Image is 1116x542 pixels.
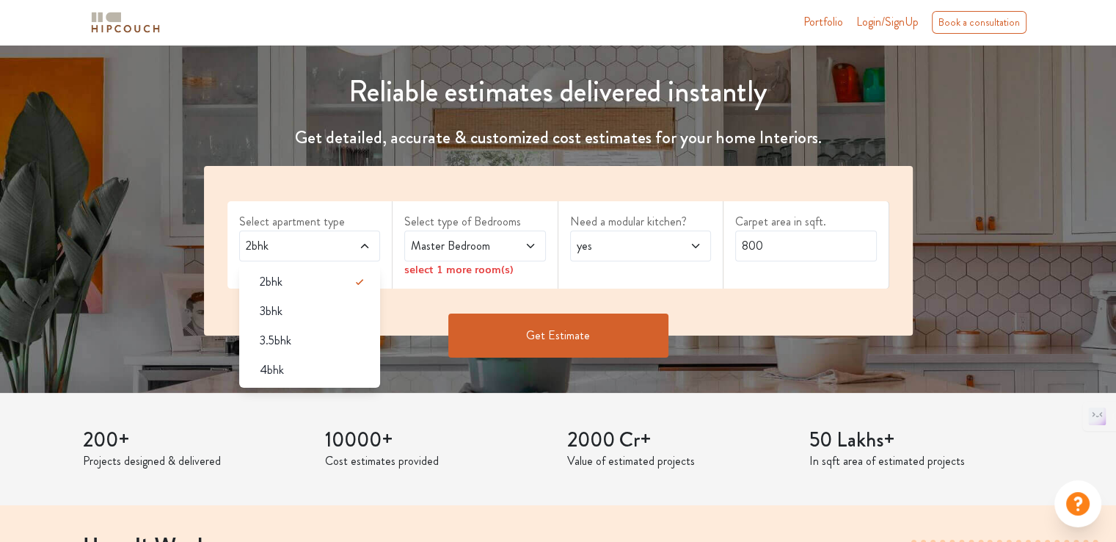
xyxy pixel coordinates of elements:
[809,428,1034,453] h3: 50 Lakhs+
[574,237,670,255] span: yes
[735,213,877,231] label: Carpet area in sqft.
[803,13,843,31] a: Portfolio
[567,428,792,453] h3: 2000 Cr+
[260,273,282,291] span: 2bhk
[809,452,1034,470] p: In sqft area of estimated projects
[243,237,339,255] span: 2bhk
[570,213,712,231] label: Need a modular kitchen?
[404,261,546,277] div: select 1 more room(s)
[325,428,550,453] h3: 10000+
[89,6,162,39] span: logo-horizontal.svg
[567,452,792,470] p: Value of estimated projects
[404,213,546,231] label: Select type of Bedrooms
[325,452,550,470] p: Cost estimates provided
[239,213,381,231] label: Select apartment type
[89,10,162,35] img: logo-horizontal.svg
[408,237,504,255] span: Master Bedroom
[83,452,307,470] p: Projects designed & delivered
[856,13,919,30] span: Login/SignUp
[195,127,922,148] h4: Get detailed, accurate & customized cost estimates for your home Interiors.
[448,314,668,358] button: Get Estimate
[195,74,922,109] h1: Reliable estimates delivered instantly
[260,361,284,379] span: 4bhk
[735,231,877,261] input: Enter area sqft
[260,332,291,350] span: 3.5bhk
[83,428,307,453] h3: 200+
[932,11,1026,34] div: Book a consultation
[260,303,282,320] span: 3bhk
